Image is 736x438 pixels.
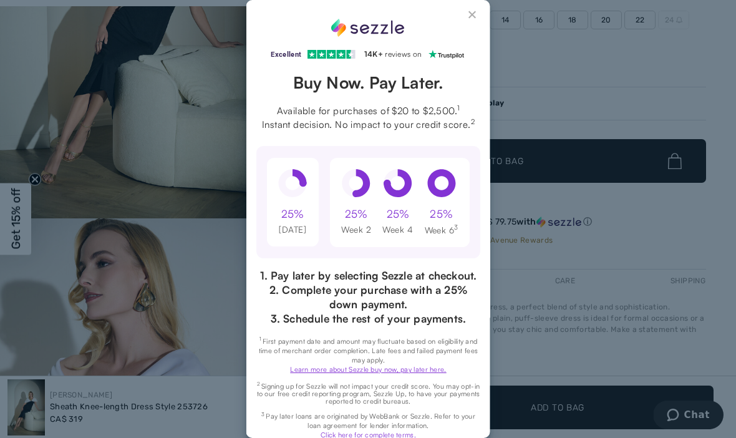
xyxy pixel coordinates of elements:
div: Sezzle [331,19,405,37]
span: Available for purchases of $20 to $2,500. [256,104,480,117]
div: Week 6 [424,223,458,236]
span: Chat [31,9,56,20]
div: 14K+ [364,47,382,62]
div: pie at 25% [278,169,307,201]
div: 25% [281,207,304,221]
div: Week 4 [382,223,413,236]
div: 25% [430,207,453,221]
div: pie at 50% [342,169,370,201]
div: pie at 100% [427,169,455,201]
a: Excellent 14K+ reviews on [271,49,465,59]
div: [DATE] [279,223,306,236]
sup: 1 [457,104,460,112]
sup: 3 [261,411,265,417]
button: Close Sezzle Modal [465,10,480,25]
div: reviews on [385,47,422,62]
span: Pay later loans are originated by WebBank or Sezzle. Refer to your loan agreement for lender info... [261,412,475,430]
div: 25% [344,207,367,221]
div: 25% [386,207,409,221]
div: Week 2 [341,223,371,236]
p: Signing up for Sezzle will not impact your credit score. You may opt-in to our free credit report... [256,381,480,405]
p: 3. Schedule the rest of your payments. [256,311,480,326]
span: Instant decision. No impact to your credit score. [256,117,480,131]
sup: 2 [256,381,261,387]
sup: 2 [470,117,474,126]
sup: 3 [454,223,458,231]
p: 1. Pay later by selecting Sezzle at checkout. [256,268,480,283]
p: 2. Complete your purchase with a 25% down payment. [256,283,480,311]
a: Learn more about Sezzle buy now, pay later here. [290,365,446,374]
div: Excellent [271,47,301,62]
sup: 1 [259,336,262,342]
div: pie at 75% [383,169,412,201]
header: Buy Now. Pay Later. [256,72,480,94]
span: First payment date and amount may fluctuate based on eligibility and time of merchant order compl... [258,337,477,364]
